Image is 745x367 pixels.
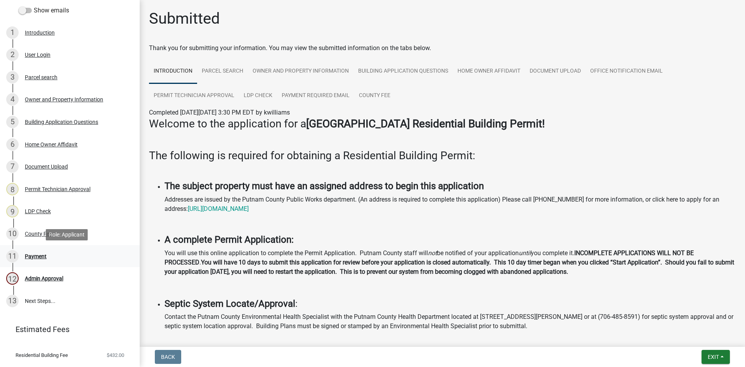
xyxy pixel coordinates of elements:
div: 9 [6,205,19,217]
h4: : [165,298,736,310]
a: Owner and Property Information [248,59,353,84]
span: $432.00 [107,353,124,358]
a: Building Application Questions [353,59,453,84]
p: Contact the Putnam County Environmental Health Specialist with the Putnam County Health Departmen... [165,312,736,331]
span: Exit [708,354,719,360]
div: 7 [6,160,19,173]
div: 13 [6,295,19,307]
div: LDP Check [25,209,51,214]
a: Estimated Fees [6,322,127,337]
span: Back [161,354,175,360]
strong: A complete Permit Application: [165,234,294,245]
div: County Fee [25,231,52,237]
a: LDP Check [239,83,277,108]
div: Introduction [25,30,55,35]
a: Permit Technician Approval [149,83,239,108]
a: Document Upload [525,59,586,84]
div: 10 [6,228,19,240]
button: Back [155,350,181,364]
label: Show emails [19,6,69,15]
div: Owner and Property Information [25,97,103,102]
button: Exit [702,350,730,364]
span: Residential Building Fee [16,353,68,358]
h3: Welcome to the application for a [149,117,736,130]
div: Role: Applicant [46,229,88,240]
div: 1 [6,26,19,39]
div: 5 [6,116,19,128]
a: County Fee [354,83,395,108]
a: Office Notification Email [586,59,667,84]
span: Completed [DATE][DATE] 3:30 PM EDT by kwilliams [149,109,290,116]
div: Payment [25,254,47,259]
a: Home Owner Affidavit [453,59,525,84]
a: Parcel search [197,59,248,84]
div: 12 [6,272,19,285]
a: [URL][DOMAIN_NAME] [188,205,249,212]
i: until [519,249,531,257]
div: 2 [6,49,19,61]
div: Permit Technician Approval [25,186,90,192]
div: 11 [6,250,19,263]
p: Addresses are issued by the Putnam County Public Works department. (An address is required to com... [165,195,736,214]
h1: Submitted [149,9,220,28]
div: Admin Approval [25,276,63,281]
div: 3 [6,71,19,83]
div: 8 [6,183,19,195]
a: Introduction [149,59,197,84]
div: Home Owner Affidavit [25,142,78,147]
div: Building Application Questions [25,119,98,125]
strong: You will have 10 days to submit this application for review before your application is closed aut... [165,259,734,275]
strong: The subject property must have an assigned address to begin this application [165,181,484,191]
div: Document Upload [25,164,68,169]
div: User Login [25,52,50,57]
p: You will use this online application to complete the Permit Application. Putnam County staff will... [165,249,736,277]
strong: [GEOGRAPHIC_DATA] Residential Building Permit! [306,117,545,130]
div: 4 [6,93,19,106]
strong: INCOMPLETE APPLICATIONS WILL NOT BE PROCESSED [165,249,694,266]
a: Payment Required Email [277,83,354,108]
i: not [428,249,437,257]
div: Parcel search [25,75,57,80]
div: 6 [6,138,19,151]
div: Thank you for submitting your information. You may view the submitted information on the tabs below. [149,43,736,53]
strong: Septic System Locate/Approval [165,298,295,309]
h3: The following is required for obtaining a Residential Building Permit: [149,149,736,162]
